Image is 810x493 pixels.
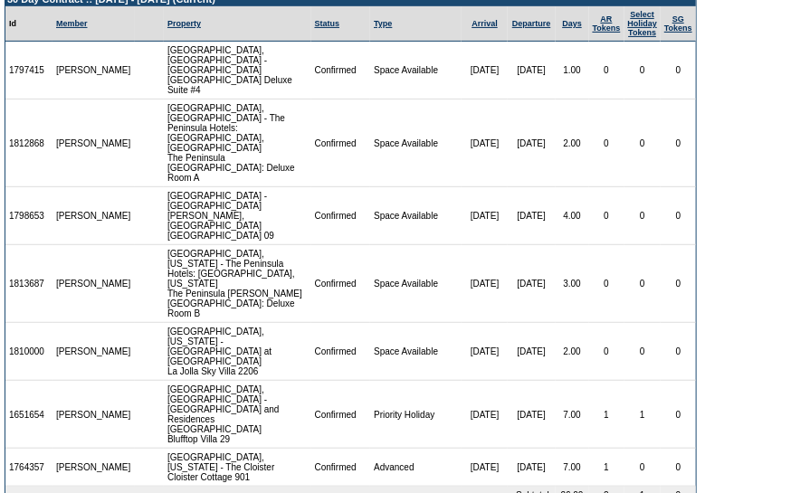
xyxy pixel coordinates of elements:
td: Space Available [370,323,462,381]
td: 1812868 [5,100,52,187]
td: 0 [661,323,696,381]
td: [DATE] [462,42,507,100]
td: 0 [624,449,662,487]
td: [PERSON_NAME] [52,100,135,187]
td: [GEOGRAPHIC_DATA], [US_STATE] - The Cloister Cloister Cottage 901 [164,449,311,487]
td: 4.00 [556,187,589,245]
td: [DATE] [508,42,556,100]
a: Departure [512,19,551,28]
td: [DATE] [462,245,507,323]
a: ARTokens [593,14,621,33]
td: 0 [624,187,662,245]
td: Confirmed [311,381,371,449]
td: 7.00 [556,449,589,487]
a: SGTokens [664,14,692,33]
td: [PERSON_NAME] [52,187,135,245]
td: Space Available [370,42,462,100]
td: 3.00 [556,245,589,323]
td: 0 [661,42,696,100]
td: [PERSON_NAME] [52,449,135,487]
td: [DATE] [508,187,556,245]
td: 0 [589,187,624,245]
td: Confirmed [311,100,371,187]
td: Confirmed [311,323,371,381]
td: [GEOGRAPHIC_DATA], [GEOGRAPHIC_DATA] - The Peninsula Hotels: [GEOGRAPHIC_DATA], [GEOGRAPHIC_DATA]... [164,100,311,187]
td: [DATE] [508,245,556,323]
td: 0 [589,42,624,100]
td: [DATE] [508,449,556,487]
td: [DATE] [462,187,507,245]
td: 0 [661,100,696,187]
td: 1813687 [5,245,52,323]
td: [PERSON_NAME] [52,381,135,449]
td: [GEOGRAPHIC_DATA], [US_STATE] - The Peninsula Hotels: [GEOGRAPHIC_DATA], [US_STATE] The Peninsula... [164,245,311,323]
td: [DATE] [508,381,556,449]
td: 1764357 [5,449,52,487]
td: 1.00 [556,42,589,100]
a: Select HolidayTokens [628,10,658,37]
td: [DATE] [462,100,507,187]
td: Id [5,6,52,42]
td: Space Available [370,100,462,187]
td: Advanced [370,449,462,487]
td: [DATE] [462,323,507,381]
td: 2.00 [556,100,589,187]
td: 0 [624,245,662,323]
td: 1797415 [5,42,52,100]
td: [GEOGRAPHIC_DATA], [GEOGRAPHIC_DATA] - [GEOGRAPHIC_DATA] [GEOGRAPHIC_DATA] Deluxe Suite #4 [164,42,311,100]
td: 1 [589,449,624,487]
td: [DATE] [462,381,507,449]
td: [PERSON_NAME] [52,42,135,100]
td: [DATE] [508,100,556,187]
td: 1810000 [5,323,52,381]
td: 0 [624,323,662,381]
td: 0 [661,245,696,323]
td: 1798653 [5,187,52,245]
td: 0 [661,381,696,449]
td: Priority Holiday [370,381,462,449]
td: 0 [589,245,624,323]
td: Confirmed [311,42,371,100]
td: [DATE] [462,449,507,487]
td: 0 [624,100,662,187]
td: [DATE] [508,323,556,381]
a: Property [167,19,201,28]
td: 7.00 [556,381,589,449]
td: Space Available [370,245,462,323]
td: [PERSON_NAME] [52,323,135,381]
td: Confirmed [311,187,371,245]
td: 0 [589,100,624,187]
td: 1651654 [5,381,52,449]
td: 0 [589,323,624,381]
td: Confirmed [311,245,371,323]
td: Space Available [370,187,462,245]
td: 0 [661,449,696,487]
a: Days [562,19,582,28]
td: 2.00 [556,323,589,381]
td: Confirmed [311,449,371,487]
a: Status [315,19,340,28]
td: [PERSON_NAME] [52,245,135,323]
td: 1 [624,381,662,449]
a: Type [374,19,392,28]
td: 0 [624,42,662,100]
td: [GEOGRAPHIC_DATA], [GEOGRAPHIC_DATA] - [GEOGRAPHIC_DATA] and Residences [GEOGRAPHIC_DATA] Bluffto... [164,381,311,449]
a: Arrival [472,19,498,28]
td: 1 [589,381,624,449]
a: Member [56,19,88,28]
td: 0 [661,187,696,245]
td: [GEOGRAPHIC_DATA], [US_STATE] - [GEOGRAPHIC_DATA] at [GEOGRAPHIC_DATA] La Jolla Sky Villa 2206 [164,323,311,381]
td: [GEOGRAPHIC_DATA] - [GEOGRAPHIC_DATA][PERSON_NAME], [GEOGRAPHIC_DATA] [GEOGRAPHIC_DATA] 09 [164,187,311,245]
